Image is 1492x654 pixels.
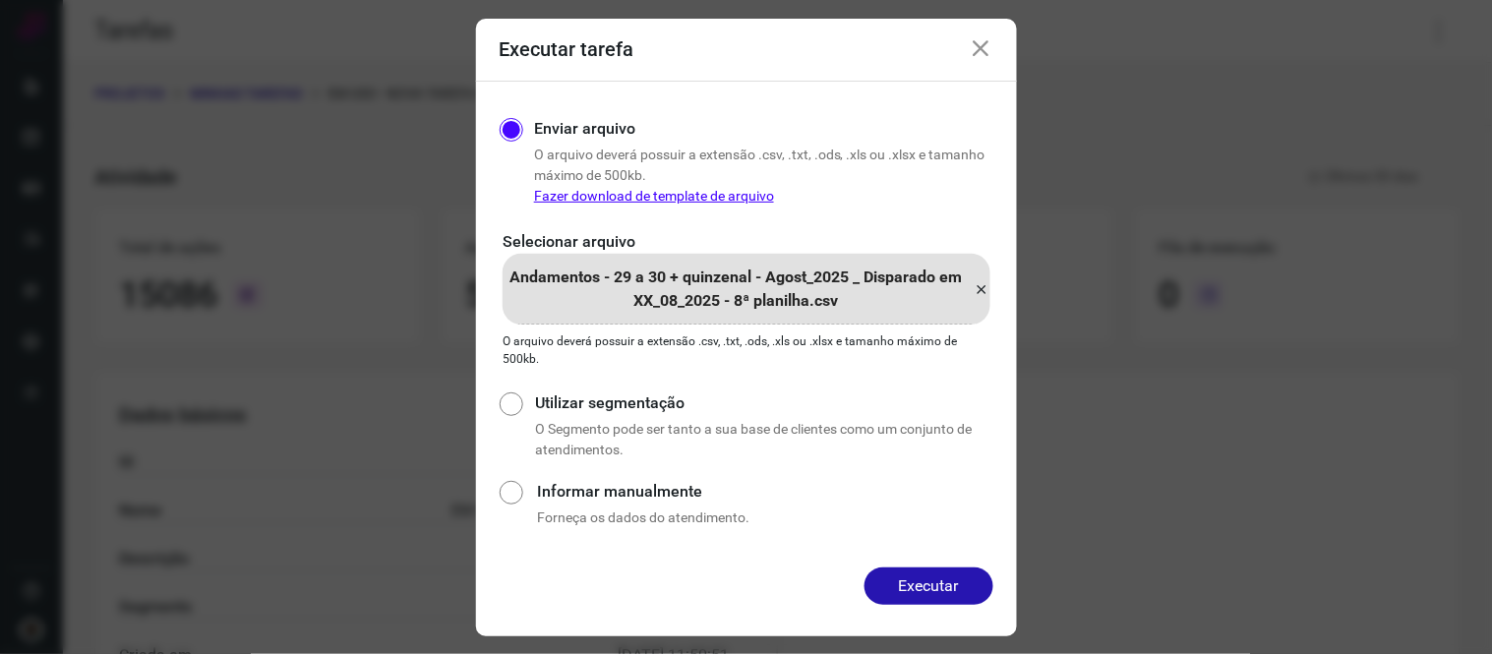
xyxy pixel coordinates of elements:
p: O arquivo deverá possuir a extensão .csv, .txt, .ods, .xls ou .xlsx e tamanho máximo de 500kb. [504,332,989,368]
p: O Segmento pode ser tanto a sua base de clientes como um conjunto de atendimentos. [535,419,992,460]
label: Informar manualmente [537,480,992,504]
label: Utilizar segmentação [535,391,992,415]
button: Executar [865,567,993,605]
p: Forneça os dados do atendimento. [537,507,992,528]
label: Enviar arquivo [534,117,635,141]
p: Selecionar arquivo [504,230,989,254]
a: Fazer download de template de arquivo [534,188,774,204]
p: Andamentos - 29 a 30 + quinzenal - Agost_2025 _ Disparado em XX_08_2025 - 8ª planilha.csv [503,266,970,313]
p: O arquivo deverá possuir a extensão .csv, .txt, .ods, .xls ou .xlsx e tamanho máximo de 500kb. [534,145,993,207]
h3: Executar tarefa [500,37,634,61]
